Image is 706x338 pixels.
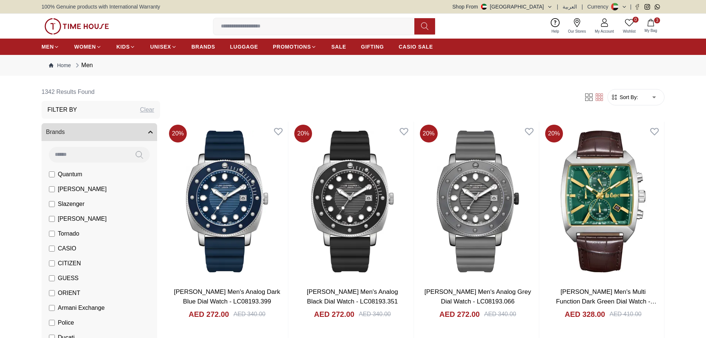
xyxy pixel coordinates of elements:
[331,40,346,53] a: SALE
[174,288,280,305] a: [PERSON_NAME] Men's Analog Dark Blue Dial Watch - LC08193.399
[361,43,384,50] span: GIFTING
[58,318,74,327] span: Police
[644,4,650,10] a: Instagram
[399,43,433,50] span: CASIO SALE
[58,259,81,268] span: CITIZEN
[166,122,288,281] img: Lee Cooper Men's Analog Dark Blue Dial Watch - LC08193.399
[618,93,638,101] span: Sort By:
[58,200,84,209] span: Slazenger
[58,170,82,179] span: Quantum
[49,320,55,326] input: Police
[58,303,105,312] span: Armani Exchange
[548,29,562,34] span: Help
[44,18,109,35] img: ...
[619,17,640,36] a: 0Wishlist
[307,288,398,305] a: [PERSON_NAME] Men's Analog Black Dial Watch - LC08193.351
[42,3,160,10] span: 100% Genuine products with International Warranty
[46,128,65,137] span: Brands
[642,28,660,33] span: My Bag
[58,289,80,298] span: ORIENT
[630,3,632,10] span: |
[42,40,59,53] a: MEN
[481,4,487,10] img: United Arab Emirates
[150,40,176,53] a: UNISEX
[58,229,79,238] span: Tornado
[440,309,480,319] h4: AED 272.00
[417,122,539,281] img: Lee Cooper Men's Analog Grey Dial Watch - LC08193.066
[331,43,346,50] span: SALE
[453,3,553,10] button: Shop From[GEOGRAPHIC_DATA]
[49,246,55,252] input: CASIO
[484,310,516,319] div: AED 340.00
[49,260,55,266] input: CITIZEN
[74,43,96,50] span: WOMEN
[542,122,664,281] img: Lee Cooper Men's Multi Function Dark Green Dial Watch - LC08180.372
[192,43,215,50] span: BRANDS
[49,305,55,311] input: Armani Exchange
[611,93,638,101] button: Sort By:
[116,43,130,50] span: KIDS
[314,309,354,319] h4: AED 272.00
[581,3,583,10] span: |
[42,43,54,50] span: MEN
[192,40,215,53] a: BRANDS
[291,122,413,281] img: Lee Cooper Men's Analog Black Dial Watch - LC08193.351
[230,43,258,50] span: LUGGAGE
[58,274,79,283] span: GUESS
[633,17,639,23] span: 0
[42,123,157,141] button: Brands
[640,17,662,35] button: 3My Bag
[49,290,55,296] input: ORIENT
[58,185,107,194] span: [PERSON_NAME]
[294,125,312,142] span: 20 %
[359,310,391,319] div: AED 340.00
[545,125,563,142] span: 20 %
[424,288,531,305] a: [PERSON_NAME] Men's Analog Grey Dial Watch - LC08193.066
[74,40,102,53] a: WOMEN
[654,4,660,10] a: Whatsapp
[140,105,154,114] div: Clear
[189,309,229,319] h4: AED 272.00
[49,275,55,281] input: GUESS
[273,40,316,53] a: PROMOTIONS
[42,83,160,101] h6: 1342 Results Found
[233,310,265,319] div: AED 340.00
[547,17,564,36] a: Help
[49,62,71,69] a: Home
[42,55,664,76] nav: Breadcrumb
[654,17,660,23] span: 3
[610,310,642,319] div: AED 410.00
[563,3,577,10] button: العربية
[565,29,589,34] span: Our Stores
[420,125,438,142] span: 20 %
[74,61,93,70] div: Men
[47,105,77,114] h3: Filter By
[58,214,107,223] span: [PERSON_NAME]
[49,216,55,222] input: [PERSON_NAME]
[564,17,590,36] a: Our Stores
[587,3,611,10] div: Currency
[361,40,384,53] a: GIFTING
[116,40,135,53] a: KIDS
[49,171,55,177] input: Quantum
[556,288,656,314] a: [PERSON_NAME] Men's Multi Function Dark Green Dial Watch - LC08180.372
[150,43,171,50] span: UNISEX
[49,186,55,192] input: [PERSON_NAME]
[620,29,639,34] span: Wishlist
[634,4,640,10] a: Facebook
[58,244,76,253] span: CASIO
[49,231,55,237] input: Tornado
[592,29,617,34] span: My Account
[169,125,187,142] span: 20 %
[399,40,433,53] a: CASIO SALE
[557,3,558,10] span: |
[273,43,311,50] span: PROMOTIONS
[565,309,605,319] h4: AED 328.00
[230,40,258,53] a: LUGGAGE
[49,201,55,207] input: Slazenger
